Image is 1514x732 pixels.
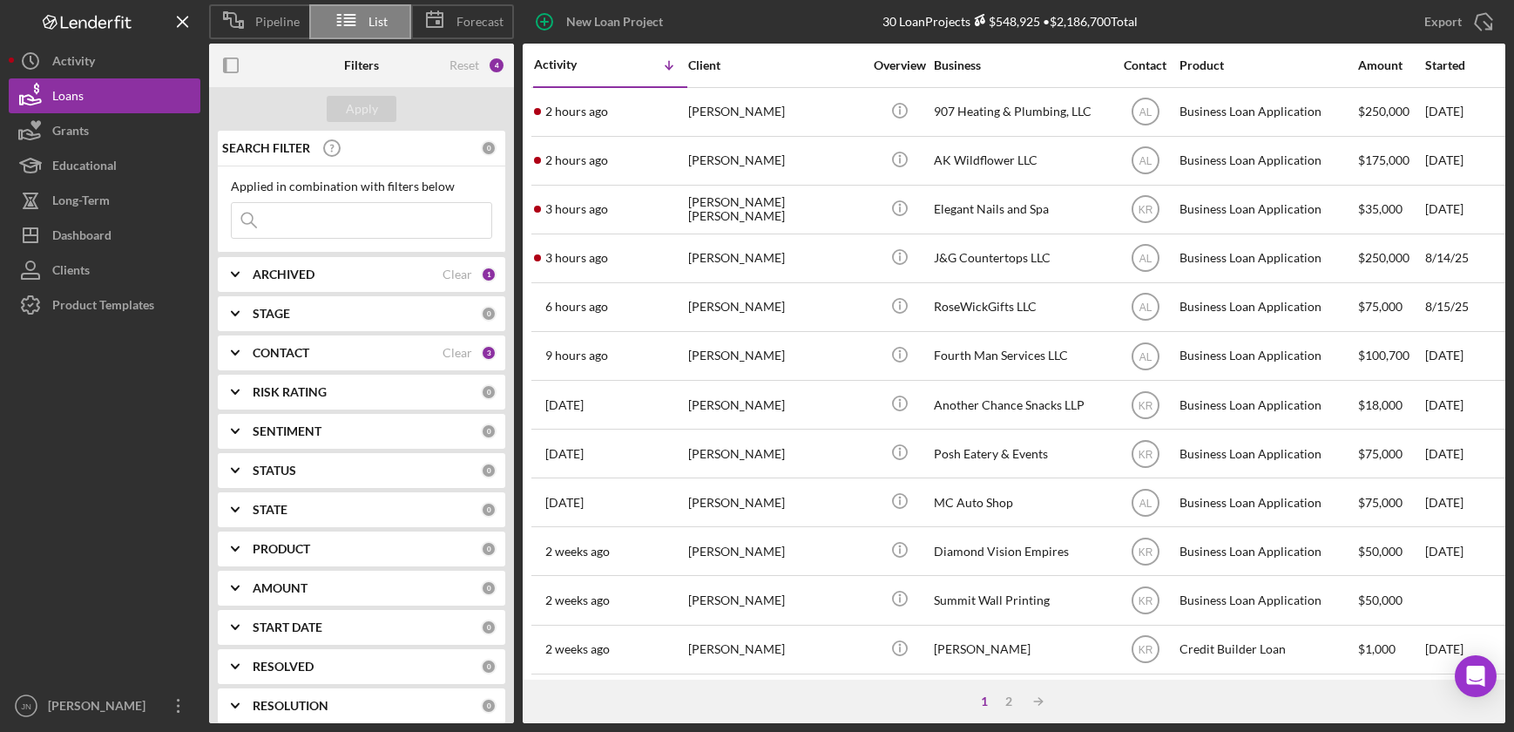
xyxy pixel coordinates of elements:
[1138,204,1152,216] text: KR
[934,577,1108,623] div: Summit Wall Printing
[1425,528,1504,574] div: [DATE]
[545,496,584,510] time: 2025-09-17 18:08
[1139,497,1152,509] text: AL
[253,307,290,321] b: STAGE
[970,14,1040,29] div: $548,925
[934,382,1108,428] div: Another Chance Snacks LLP
[545,642,610,656] time: 2025-09-06 01:09
[934,138,1108,184] div: AK Wildflower LLC
[1358,348,1409,363] span: $100,700
[1358,152,1409,167] span: $175,000
[481,659,497,674] div: 0
[1179,333,1354,379] div: Business Loan Application
[1179,235,1354,281] div: Business Loan Application
[231,180,492,193] div: Applied in combination with filters below
[253,660,314,674] b: RESOLVED
[688,382,862,428] div: [PERSON_NAME]
[481,424,497,439] div: 0
[688,479,862,525] div: [PERSON_NAME]
[997,695,1021,708] div: 2
[253,464,296,478] b: STATUS
[1138,399,1152,411] text: KR
[52,288,154,327] div: Product Templates
[1179,382,1354,428] div: Business Loan Application
[882,14,1138,29] div: 30 Loan Projects • $2,186,700 Total
[456,15,504,29] span: Forecast
[481,698,497,714] div: 0
[1179,284,1354,330] div: Business Loan Application
[1425,627,1504,673] div: [DATE]
[566,4,663,39] div: New Loan Project
[1358,104,1409,119] span: $250,000
[934,627,1108,673] div: [PERSON_NAME]
[1425,284,1504,330] div: 8/15/25
[9,113,200,148] button: Grants
[688,675,862,722] div: [PERSON_NAME]
[1138,546,1152,558] text: KR
[1425,333,1504,379] div: [DATE]
[545,105,608,119] time: 2025-09-22 23:37
[972,695,997,708] div: 1
[1358,201,1402,216] span: $35,000
[253,424,321,438] b: SENTIMENT
[1179,479,1354,525] div: Business Loan Application
[688,235,862,281] div: [PERSON_NAME]
[52,113,89,152] div: Grants
[934,528,1108,574] div: Diamond Vision Empires
[688,430,862,477] div: [PERSON_NAME]
[1179,430,1354,477] div: Business Loan Application
[545,251,608,265] time: 2025-09-22 22:54
[545,202,608,216] time: 2025-09-22 23:10
[52,253,90,292] div: Clients
[9,44,200,78] button: Activity
[9,253,200,288] a: Clients
[481,140,497,156] div: 0
[1139,106,1152,119] text: AL
[688,627,862,673] div: [PERSON_NAME]
[52,148,117,187] div: Educational
[1425,430,1504,477] div: [DATE]
[688,333,862,379] div: [PERSON_NAME]
[1358,397,1402,412] span: $18,000
[688,138,862,184] div: [PERSON_NAME]
[1358,544,1402,559] span: $50,000
[545,447,584,461] time: 2025-09-17 21:45
[481,580,497,596] div: 0
[253,346,309,360] b: CONTACT
[688,528,862,574] div: [PERSON_NAME]
[1179,577,1354,623] div: Business Loan Application
[1358,299,1402,314] span: $75,000
[52,78,84,118] div: Loans
[443,268,472,281] div: Clear
[481,306,497,322] div: 0
[9,218,200,253] button: Dashboard
[1179,58,1354,72] div: Product
[1139,350,1152,363] text: AL
[1455,655,1497,697] div: Open Intercom Messenger
[534,58,611,71] div: Activity
[253,581,308,595] b: AMOUNT
[488,57,505,74] div: 4
[9,148,200,183] button: Educational
[1358,593,1402,607] span: $50,000
[21,701,31,711] text: JN
[545,300,608,314] time: 2025-09-22 19:36
[934,333,1108,379] div: Fourth Man Services LLC
[481,541,497,557] div: 0
[934,58,1108,72] div: Business
[346,96,378,122] div: Apply
[1425,186,1504,233] div: [DATE]
[1424,4,1462,39] div: Export
[934,430,1108,477] div: Posh Eatery & Events
[688,58,862,72] div: Client
[9,78,200,113] a: Loans
[255,15,300,29] span: Pipeline
[545,593,610,607] time: 2025-09-09 17:41
[443,346,472,360] div: Clear
[867,58,932,72] div: Overview
[9,288,200,322] a: Product Templates
[253,385,327,399] b: RISK RATING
